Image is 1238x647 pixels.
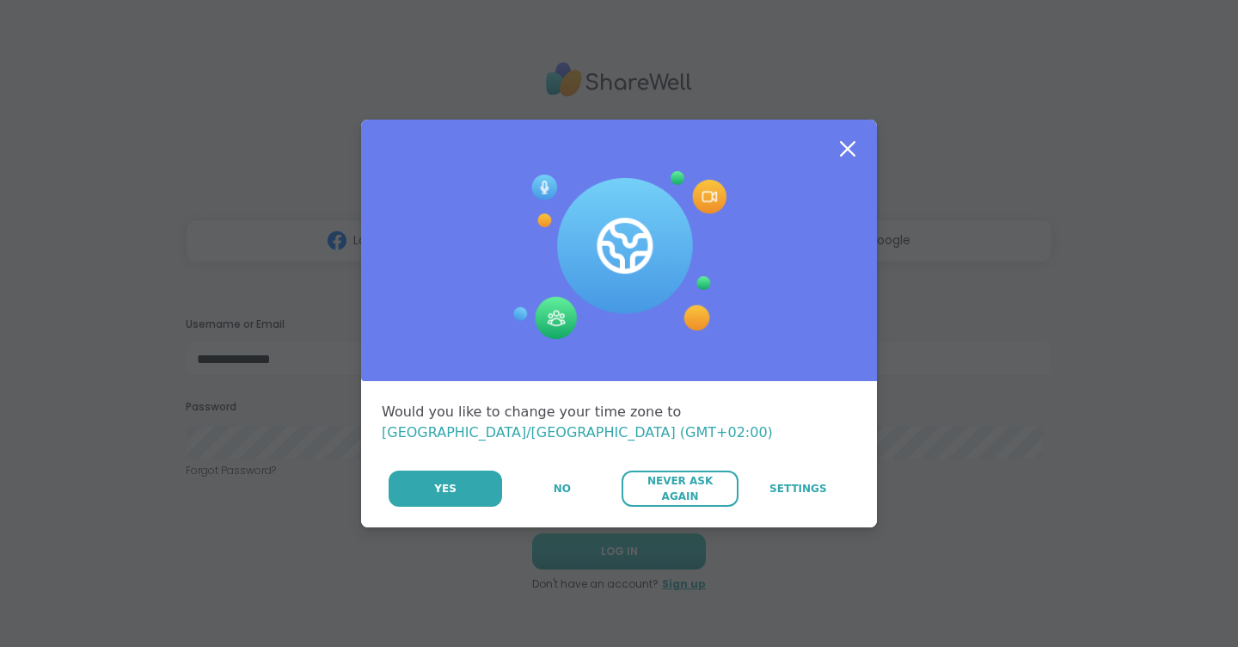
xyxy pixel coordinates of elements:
span: No [554,481,571,496]
button: Yes [389,471,502,507]
button: Never Ask Again [622,471,738,507]
button: No [504,471,620,507]
img: Session Experience [512,171,726,340]
span: Settings [769,481,827,496]
span: Yes [434,481,457,496]
div: Would you like to change your time zone to [382,402,856,443]
span: Never Ask Again [630,473,729,504]
span: [GEOGRAPHIC_DATA]/[GEOGRAPHIC_DATA] (GMT+02:00) [382,424,773,441]
a: Settings [740,471,856,507]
